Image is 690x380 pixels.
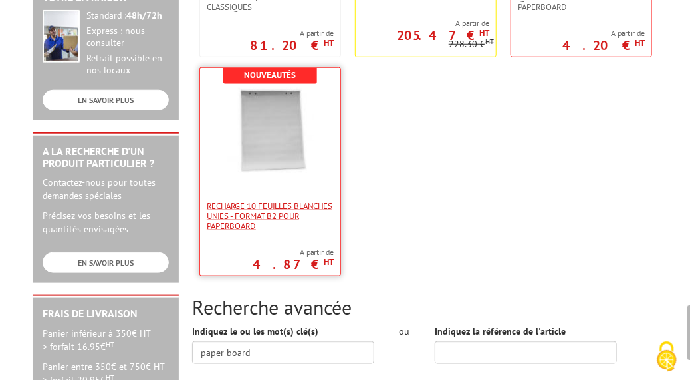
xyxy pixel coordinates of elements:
span: A partir de [562,28,645,39]
a: EN SAVOIR PLUS [43,252,169,273]
p: 228.30 € [449,39,494,49]
p: Panier inférieur à 350€ HT [43,327,169,353]
b: Nouveautés [245,69,296,81]
div: Retrait possible en nos locaux [86,53,169,77]
img: Cookies (fenêtre modale) [650,340,683,373]
p: 81.20 € [250,41,334,49]
strong: 48h/72h [126,9,162,21]
sup: HT [324,256,334,268]
p: 205.47 € [397,31,489,39]
div: Express : nous consulter [86,25,169,49]
a: EN SAVOIR PLUS [43,90,169,110]
sup: HT [635,37,645,49]
sup: HT [106,339,114,349]
div: Standard : [86,10,169,22]
sup: HT [324,37,334,49]
a: Recharge 10 feuilles blanches unies - format B2 pour Paperboard [200,201,340,231]
span: A partir de [250,28,334,39]
span: A partir de [253,247,334,258]
img: Recharge 10 feuilles blanches unies - format B2 pour Paperboard [227,88,314,174]
h2: Frais de Livraison [43,308,169,320]
label: Indiquez la référence de l'article [435,325,566,338]
span: > forfait 16.95€ [43,341,114,353]
p: Contactez-nous pour toutes demandes spéciales [43,176,169,202]
p: 4.87 € [253,260,334,268]
label: Indiquez le ou les mot(s) clé(s) [192,325,318,338]
sup: HT [485,37,494,46]
img: widget-livraison.jpg [43,10,80,63]
p: 4.20 € [562,41,645,49]
p: Précisez vos besoins et les quantités envisagées [43,209,169,236]
h2: Recherche avancée [192,296,657,318]
h2: A la recherche d'un produit particulier ? [43,146,169,169]
div: ou [394,325,415,338]
span: A partir de [356,18,489,29]
span: Recharge 10 feuilles blanches unies - format B2 pour Paperboard [207,201,334,231]
button: Cookies (fenêtre modale) [643,335,690,380]
sup: HT [479,27,489,39]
